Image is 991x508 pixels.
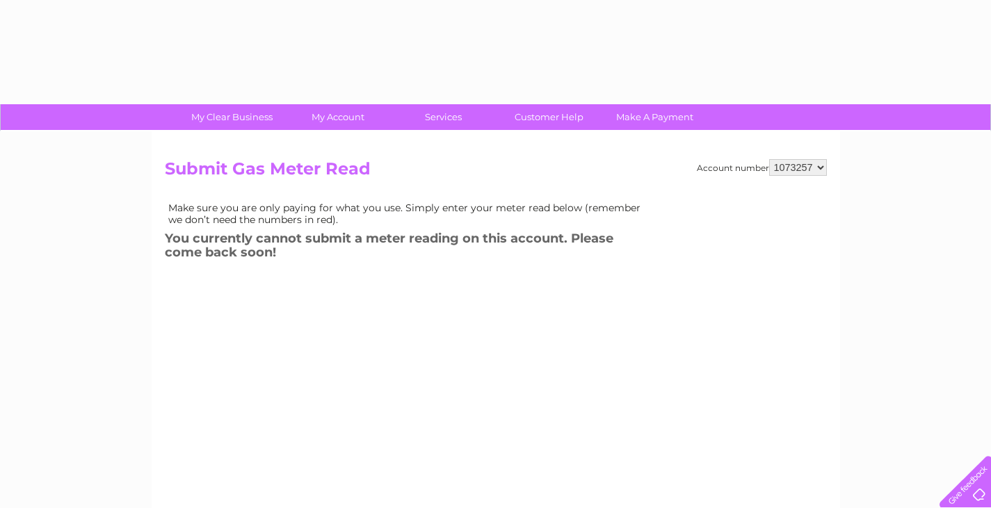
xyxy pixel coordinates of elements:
h2: Submit Gas Meter Read [165,159,827,186]
a: My Account [280,104,395,130]
td: Make sure you are only paying for what you use. Simply enter your meter read below (remember we d... [165,199,652,228]
div: Account number [697,159,827,176]
a: Make A Payment [597,104,712,130]
a: Services [386,104,501,130]
a: My Clear Business [175,104,289,130]
a: Customer Help [492,104,606,130]
h3: You currently cannot submit a meter reading on this account. Please come back soon! [165,229,652,267]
